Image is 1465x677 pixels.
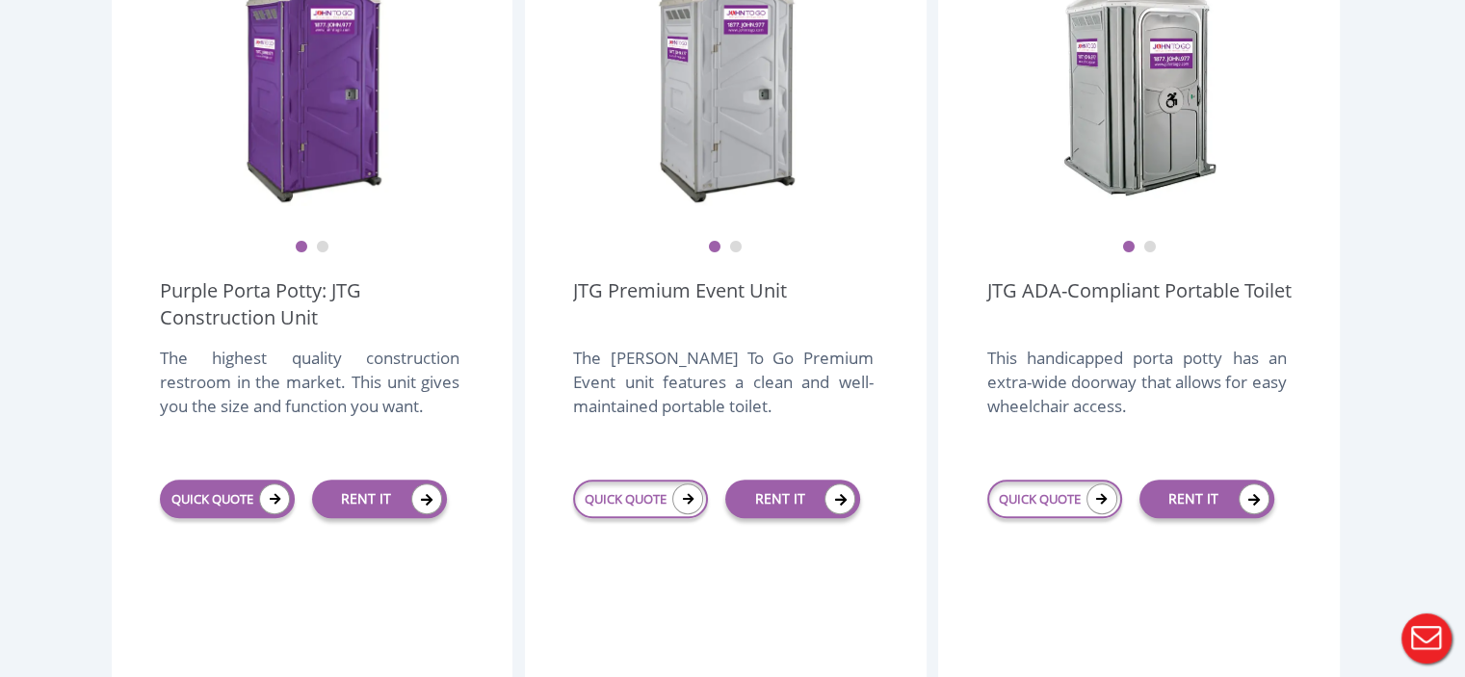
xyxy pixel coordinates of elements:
[573,346,873,438] div: The [PERSON_NAME] To Go Premium Event unit features a clean and well-maintained portable toilet.
[316,241,329,254] button: 2 of 2
[573,480,708,518] a: QUICK QUOTE
[1143,241,1157,254] button: 2 of 2
[986,277,1291,331] a: JTG ADA-Compliant Portable Toilet
[160,480,295,518] a: QUICK QUOTE
[1122,241,1136,254] button: 1 of 2
[573,277,787,331] a: JTG Premium Event Unit
[1139,480,1274,518] a: RENT IT
[160,346,459,438] div: The highest quality construction restroom in the market. This unit gives you the size and functio...
[986,346,1286,438] div: This handicapped porta potty has an extra-wide doorway that allows for easy wheelchair access.
[312,480,447,518] a: RENT IT
[987,480,1122,518] a: QUICK QUOTE
[708,241,721,254] button: 1 of 2
[725,480,860,518] a: RENT IT
[729,241,743,254] button: 2 of 2
[1388,600,1465,677] button: Live Chat
[160,277,464,331] a: Purple Porta Potty: JTG Construction Unit
[295,241,308,254] button: 1 of 2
